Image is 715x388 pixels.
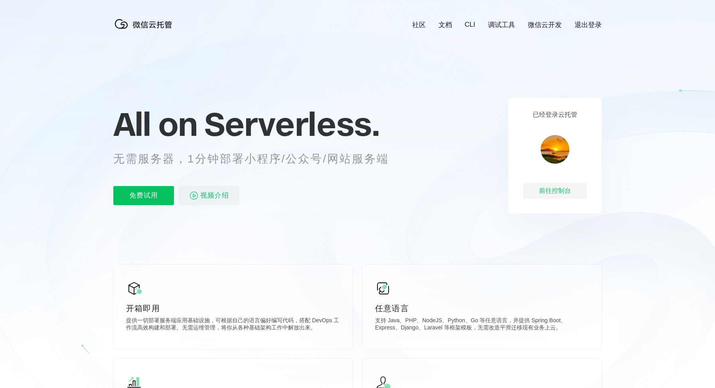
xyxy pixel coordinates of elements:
img: video_play.svg [189,191,199,200]
p: 提供一切部署服务端应用基础设施，可根据自己的语言偏好编写代码，搭配 DevOps 工作流高效构建和部署。无需运维管理，将你从各种基础架构工作中解放出来。 [126,317,340,333]
span: All on [113,104,197,144]
p: 免费试用 [113,186,174,205]
p: 支持 Java、PHP、NodeJS、Python、Go 等任意语言，并提供 Spring Boot、Express、Django、Laravel 等框架模板，无需改造平滑迁移现有业务上云。 [375,317,589,333]
a: 社区 [412,20,426,29]
a: CLI [465,21,475,29]
a: 微信云开发 [528,20,562,29]
a: 调试工具 [488,20,515,29]
div: 前往控制台 [523,183,587,199]
span: Serverless. [204,104,379,144]
a: 退出登录 [575,20,602,29]
img: 微信云托管 [113,16,177,32]
p: 无需服务器，1分钟部署小程序/公众号/网站服务端 [113,151,404,167]
a: 微信云托管 [113,26,177,33]
p: 已经登录云托管 [533,111,577,119]
p: 任意语言 [375,303,589,314]
a: 文档 [438,20,452,29]
span: 视频介绍 [200,186,229,205]
p: 开箱即用 [126,303,340,314]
